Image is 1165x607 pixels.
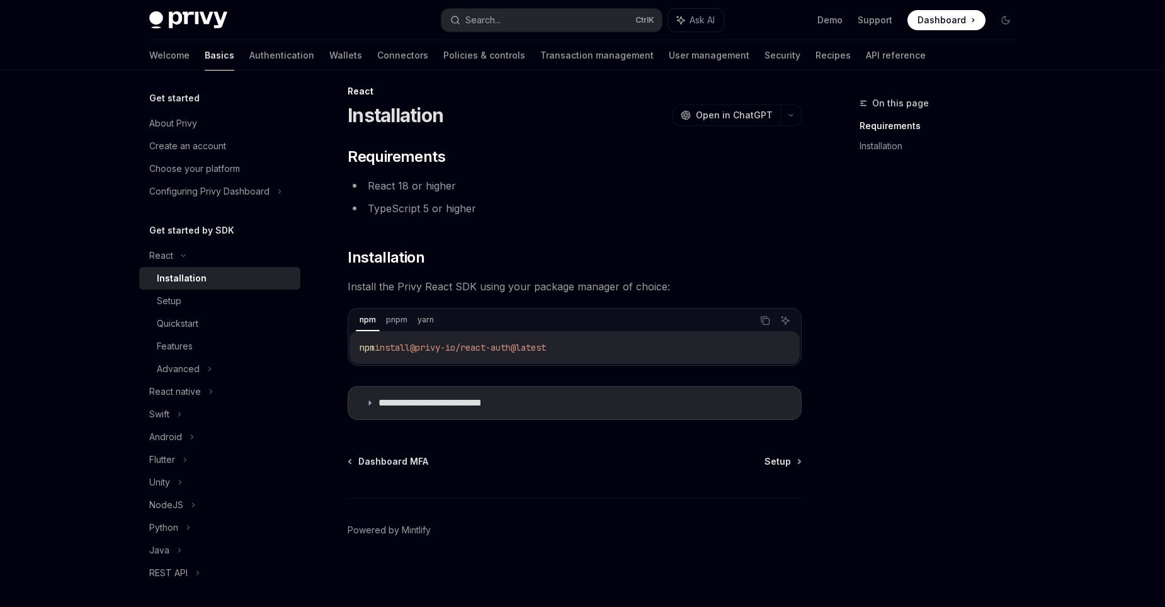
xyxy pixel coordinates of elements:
[139,335,300,358] a: Features
[139,157,300,180] a: Choose your platform
[375,342,410,353] span: install
[815,40,851,71] a: Recipes
[139,312,300,335] a: Quickstart
[205,40,234,71] a: Basics
[764,455,800,468] a: Setup
[441,9,662,31] button: Search...CtrlK
[157,271,207,286] div: Installation
[757,312,773,329] button: Copy the contents from the code block
[249,40,314,71] a: Authentication
[918,14,966,26] span: Dashboard
[764,40,800,71] a: Security
[443,40,525,71] a: Policies & controls
[414,312,438,327] div: yarn
[817,14,843,26] a: Demo
[635,15,654,25] span: Ctrl K
[377,40,428,71] a: Connectors
[382,312,411,327] div: pnpm
[358,455,428,468] span: Dashboard MFA
[149,248,173,263] div: React
[540,40,654,71] a: Transaction management
[149,497,183,513] div: NodeJS
[139,135,300,157] a: Create an account
[673,105,780,126] button: Open in ChatGPT
[149,543,169,558] div: Java
[149,116,197,131] div: About Privy
[139,112,300,135] a: About Privy
[149,184,270,199] div: Configuring Privy Dashboard
[669,40,749,71] a: User management
[157,316,198,331] div: Quickstart
[348,85,802,98] div: React
[149,520,178,535] div: Python
[356,312,380,327] div: npm
[860,116,1026,136] a: Requirements
[690,14,715,26] span: Ask AI
[149,565,188,581] div: REST API
[157,339,193,354] div: Features
[149,429,182,445] div: Android
[348,104,443,127] h1: Installation
[149,452,175,467] div: Flutter
[348,200,802,217] li: TypeScript 5 or higher
[149,223,234,238] h5: Get started by SDK
[668,9,724,31] button: Ask AI
[149,91,200,106] h5: Get started
[465,13,501,28] div: Search...
[157,361,200,377] div: Advanced
[149,161,240,176] div: Choose your platform
[139,290,300,312] a: Setup
[149,407,169,422] div: Swift
[858,14,892,26] a: Support
[348,524,431,536] a: Powered by Mintlify
[139,267,300,290] a: Installation
[410,342,546,353] span: @privy-io/react-auth@latest
[996,10,1016,30] button: Toggle dark mode
[860,136,1026,156] a: Installation
[777,312,793,329] button: Ask AI
[348,278,802,295] span: Install the Privy React SDK using your package manager of choice:
[764,455,791,468] span: Setup
[149,384,201,399] div: React native
[348,177,802,195] li: React 18 or higher
[149,139,226,154] div: Create an account
[348,147,445,167] span: Requirements
[872,96,929,111] span: On this page
[149,11,227,29] img: dark logo
[149,475,170,490] div: Unity
[349,455,428,468] a: Dashboard MFA
[329,40,362,71] a: Wallets
[696,109,773,122] span: Open in ChatGPT
[360,342,375,353] span: npm
[866,40,926,71] a: API reference
[157,293,181,309] div: Setup
[907,10,986,30] a: Dashboard
[348,247,424,268] span: Installation
[149,40,190,71] a: Welcome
